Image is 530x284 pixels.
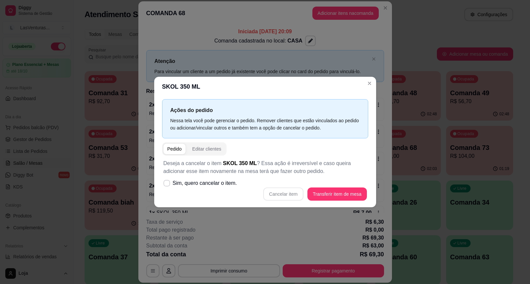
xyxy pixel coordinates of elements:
[223,160,257,166] span: SKOL 350 ML
[307,187,367,201] button: Transferir item de mesa
[163,159,367,175] p: Deseja a cancelar o item ? Essa ação é irreversível e caso queira adicionar esse item novamente n...
[154,77,376,97] header: SKOL 350 ML
[167,146,182,152] div: Pedido
[192,146,221,152] div: Editar clientes
[170,117,360,131] div: Nessa tela você pode gerenciar o pedido. Remover clientes que estão vinculados ao pedido ou adici...
[364,78,375,89] button: Close
[170,106,360,114] p: Ações do pedido
[173,179,237,187] span: Sim, quero cancelar o item.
